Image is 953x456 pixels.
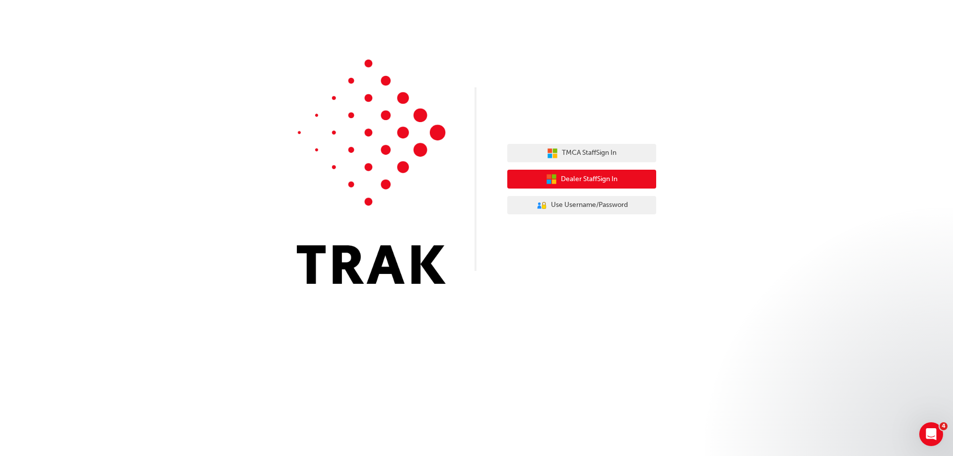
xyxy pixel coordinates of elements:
span: Use Username/Password [551,199,628,211]
button: Use Username/Password [507,196,656,215]
span: TMCA Staff Sign In [562,147,616,159]
button: TMCA StaffSign In [507,144,656,163]
iframe: Intercom notifications message [754,230,953,419]
span: 4 [940,422,948,430]
span: Dealer Staff Sign In [561,174,617,185]
button: Dealer StaffSign In [507,170,656,189]
iframe: Intercom live chat [919,422,943,446]
img: Trak [297,60,446,284]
